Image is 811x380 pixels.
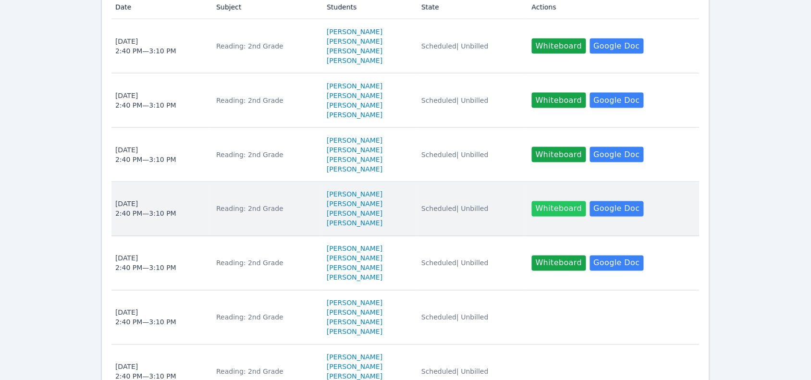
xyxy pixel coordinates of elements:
[421,97,489,104] span: Scheduled | Unbilled
[327,100,382,110] a: [PERSON_NAME]
[532,93,586,108] button: Whiteboard
[327,298,382,308] a: [PERSON_NAME]
[590,256,644,271] a: Google Doc
[327,362,382,372] a: [PERSON_NAME]
[421,368,489,376] span: Scheduled | Unbilled
[216,313,315,322] div: Reading: 2nd Grade
[327,308,382,318] a: [PERSON_NAME]
[216,41,315,51] div: Reading: 2nd Grade
[421,259,489,267] span: Scheduled | Unbilled
[216,367,315,377] div: Reading: 2nd Grade
[111,128,700,182] tr: [DATE]2:40 PM—3:10 PMReading: 2nd Grade[PERSON_NAME][PERSON_NAME][PERSON_NAME][PERSON_NAME]Schedu...
[111,19,700,74] tr: [DATE]2:40 PM—3:10 PMReading: 2nd Grade[PERSON_NAME][PERSON_NAME][PERSON_NAME][PERSON_NAME]Schedu...
[115,199,176,219] div: [DATE] 2:40 PM — 3:10 PM
[532,38,586,54] button: Whiteboard
[111,74,700,128] tr: [DATE]2:40 PM—3:10 PMReading: 2nd Grade[PERSON_NAME][PERSON_NAME][PERSON_NAME][PERSON_NAME]Schedu...
[327,190,382,199] a: [PERSON_NAME]
[327,209,382,219] a: [PERSON_NAME]
[421,42,489,50] span: Scheduled | Unbilled
[327,254,382,263] a: [PERSON_NAME]
[327,145,382,155] a: [PERSON_NAME]
[327,353,382,362] a: [PERSON_NAME]
[216,150,315,159] div: Reading: 2nd Grade
[115,308,176,327] div: [DATE] 2:40 PM — 3:10 PM
[421,205,489,213] span: Scheduled | Unbilled
[115,145,176,164] div: [DATE] 2:40 PM — 3:10 PM
[327,135,382,145] a: [PERSON_NAME]
[216,96,315,105] div: Reading: 2nd Grade
[327,91,382,100] a: [PERSON_NAME]
[216,204,315,214] div: Reading: 2nd Grade
[590,38,644,54] a: Google Doc
[327,37,382,46] a: [PERSON_NAME]
[111,236,700,291] tr: [DATE]2:40 PM—3:10 PMReading: 2nd Grade[PERSON_NAME][PERSON_NAME][PERSON_NAME][PERSON_NAME]Schedu...
[327,110,382,120] a: [PERSON_NAME]
[111,182,700,236] tr: [DATE]2:40 PM—3:10 PMReading: 2nd Grade[PERSON_NAME][PERSON_NAME][PERSON_NAME][PERSON_NAME]Schedu...
[532,201,586,217] button: Whiteboard
[327,273,382,282] a: [PERSON_NAME]
[532,256,586,271] button: Whiteboard
[327,263,382,273] a: [PERSON_NAME]
[590,147,644,162] a: Google Doc
[421,151,489,159] span: Scheduled | Unbilled
[327,327,382,337] a: [PERSON_NAME]
[327,81,382,91] a: [PERSON_NAME]
[327,244,382,254] a: [PERSON_NAME]
[327,46,382,56] a: [PERSON_NAME]
[590,93,644,108] a: Google Doc
[327,27,382,37] a: [PERSON_NAME]
[115,91,176,110] div: [DATE] 2:40 PM — 3:10 PM
[421,314,489,321] span: Scheduled | Unbilled
[532,147,586,162] button: Whiteboard
[327,199,382,209] a: [PERSON_NAME]
[590,201,644,217] a: Google Doc
[327,155,382,164] a: [PERSON_NAME]
[111,291,700,345] tr: [DATE]2:40 PM—3:10 PMReading: 2nd Grade[PERSON_NAME][PERSON_NAME][PERSON_NAME][PERSON_NAME]Schedu...
[216,258,315,268] div: Reading: 2nd Grade
[327,318,382,327] a: [PERSON_NAME]
[115,37,176,56] div: [DATE] 2:40 PM — 3:10 PM
[115,254,176,273] div: [DATE] 2:40 PM — 3:10 PM
[327,164,382,174] a: [PERSON_NAME]
[327,56,382,65] a: [PERSON_NAME]
[327,219,382,228] a: [PERSON_NAME]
